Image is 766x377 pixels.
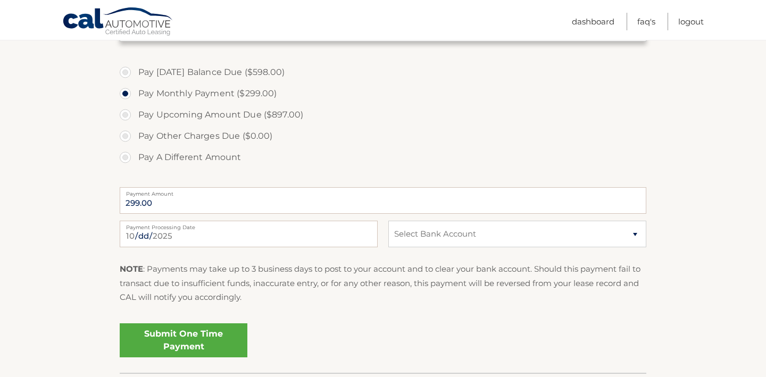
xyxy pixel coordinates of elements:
input: Payment Amount [120,187,646,214]
input: Payment Date [120,221,378,247]
p: : Payments may take up to 3 business days to post to your account and to clear your bank account.... [120,262,646,304]
label: Pay A Different Amount [120,147,646,168]
a: Logout [678,13,704,30]
label: Payment Processing Date [120,221,378,229]
a: Submit One Time Payment [120,323,247,357]
label: Pay Monthly Payment ($299.00) [120,83,646,104]
label: Payment Amount [120,187,646,196]
label: Pay Upcoming Amount Due ($897.00) [120,104,646,125]
a: Cal Automotive [62,7,174,38]
label: Pay Other Charges Due ($0.00) [120,125,646,147]
strong: NOTE [120,264,143,274]
a: FAQ's [637,13,655,30]
a: Dashboard [572,13,614,30]
label: Pay [DATE] Balance Due ($598.00) [120,62,646,83]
